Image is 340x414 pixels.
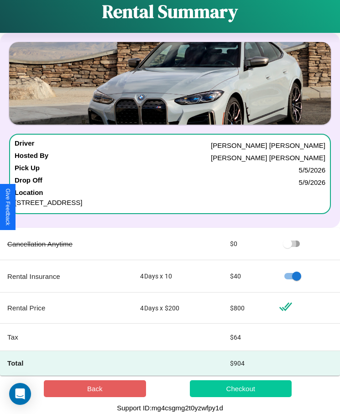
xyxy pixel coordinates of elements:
p: 5 / 5 / 2026 [299,164,325,176]
p: [STREET_ADDRESS] [15,196,325,209]
td: $ 64 [223,324,272,351]
h4: Driver [15,139,34,152]
p: Rental Price [7,302,126,314]
p: Support ID: mg4csgmg2t0yzwfpy1d [117,402,223,414]
p: Cancellation Anytime [7,238,126,250]
div: Give Feedback [5,189,11,225]
h4: Total [7,358,126,368]
button: Checkout [190,380,292,397]
h4: Drop Off [15,176,42,189]
td: $ 0 [223,228,272,260]
td: $ 40 [223,260,272,293]
td: 4 Days x $ 200 [133,293,222,324]
p: [PERSON_NAME] [PERSON_NAME] [211,139,325,152]
p: [PERSON_NAME] [PERSON_NAME] [211,152,325,164]
button: Back [44,380,146,397]
p: Tax [7,331,126,343]
h4: Location [15,189,325,196]
td: $ 800 [223,293,272,324]
p: Rental Insurance [7,270,126,283]
h4: Hosted By [15,152,48,164]
td: 4 Days x 10 [133,260,222,293]
div: Open Intercom Messenger [9,383,31,405]
p: 5 / 9 / 2026 [299,176,325,189]
td: $ 904 [223,351,272,376]
h4: Pick Up [15,164,40,176]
